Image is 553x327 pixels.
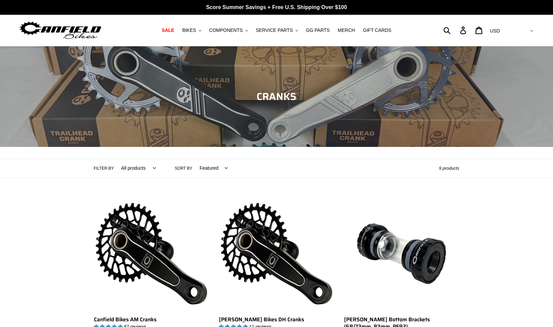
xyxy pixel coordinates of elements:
span: SALE [162,28,174,33]
span: 9 products [439,166,459,171]
label: Sort by [175,165,192,171]
a: GIFT CARDS [360,26,395,35]
a: MERCH [334,26,358,35]
button: SERVICE PARTS [253,26,301,35]
button: BIKES [179,26,204,35]
input: Search [447,23,464,38]
a: SALE [158,26,177,35]
span: CRANKS [257,89,296,104]
button: COMPONENTS [206,26,251,35]
span: BIKES [182,28,196,33]
span: MERCH [338,28,355,33]
span: COMPONENTS [209,28,243,33]
span: GIFT CARDS [363,28,391,33]
img: Canfield Bikes [18,20,102,41]
span: GG PARTS [306,28,330,33]
label: Filter by [94,165,114,171]
span: SERVICE PARTS [256,28,293,33]
a: GG PARTS [302,26,333,35]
